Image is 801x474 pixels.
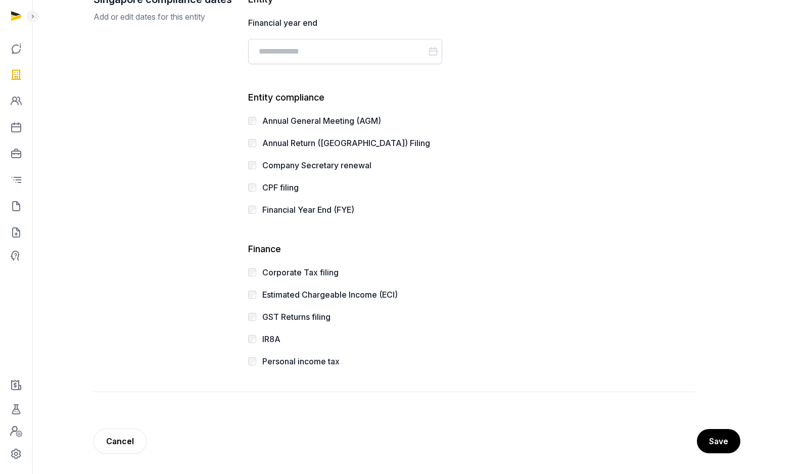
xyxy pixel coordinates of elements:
[262,334,280,344] label: IR8A
[262,290,398,300] label: Estimated Chargeable Income (ECI)
[248,242,588,256] p: Finance
[248,39,442,64] input: Datepicker input
[262,356,340,366] label: Personal income tax
[697,429,740,453] button: Save
[93,429,147,454] a: Cancel
[262,182,299,193] label: CPF filing
[262,116,381,126] label: Annual General Meeting (AGM)
[262,160,371,170] label: Company Secretary renewal
[248,17,442,29] label: Financial year end
[262,138,430,148] label: Annual Return ([GEOGRAPHIC_DATA]) Filing
[93,11,232,23] p: Add or edit dates for this entity
[262,205,354,215] label: Financial Year End (FYE)
[262,312,331,322] label: GST Returns filing
[248,90,588,105] p: Entity compliance
[262,267,339,277] label: Corporate Tax filing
